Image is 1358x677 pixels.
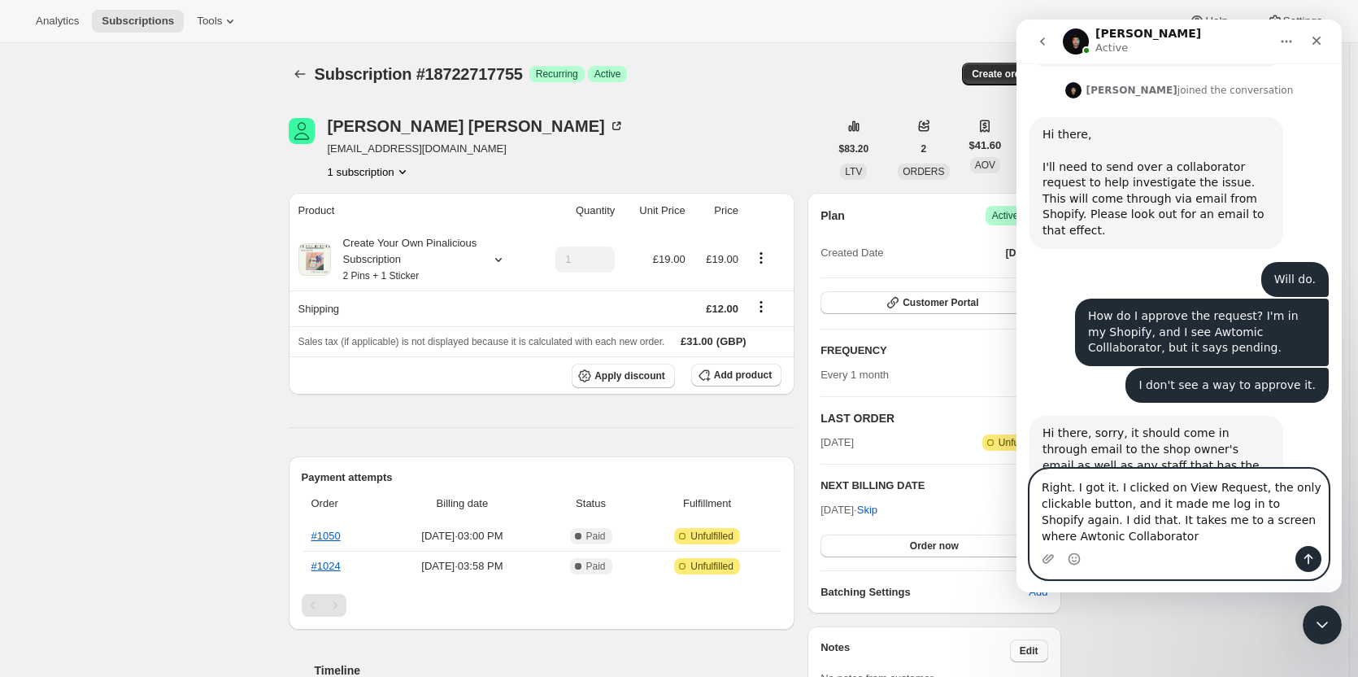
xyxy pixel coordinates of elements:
[385,558,539,574] span: [DATE] · 03:58 PM
[586,560,606,573] span: Paid
[857,502,877,518] span: Skip
[706,253,738,265] span: £19.00
[289,193,533,229] th: Product
[572,364,675,388] button: Apply discount
[92,10,184,33] button: Subscriptions
[903,296,978,309] span: Customer Portal
[820,369,889,381] span: Every 1 month
[343,270,420,282] small: 2 Pins + 1 Sticker
[690,560,733,573] span: Unfulfilled
[1205,15,1227,28] span: Help
[289,290,533,326] th: Shipping
[847,497,887,523] button: Skip
[620,193,690,229] th: Unit Price
[903,166,944,177] span: ORDERS
[1257,10,1332,33] button: Settings
[298,336,665,347] span: Sales tax (if applicable) is not displayed because it is calculated with each new order.
[748,249,774,267] button: Product actions
[328,118,625,134] div: [PERSON_NAME] [PERSON_NAME]
[36,15,79,28] span: Analytics
[820,410,1018,426] h2: LAST ORDER
[1019,579,1057,605] button: Add
[820,478,1029,494] h2: NEXT BILLING DATE
[690,193,743,229] th: Price
[26,10,89,33] button: Analytics
[549,496,633,512] span: Status
[594,369,665,382] span: Apply discount
[820,291,1047,314] button: Customer Portal
[102,15,174,28] span: Subscriptions
[969,138,1002,154] span: $41.60
[690,530,733,543] span: Unfulfilled
[972,68,1029,81] span: Create order
[912,138,937,160] button: 2
[302,486,381,522] th: Order
[748,298,774,316] button: Shipping actions
[328,141,625,157] span: [EMAIL_ADDRESS][DOMAIN_NAME]
[302,470,782,486] h2: Payment attempts
[706,303,738,315] span: £12.00
[536,68,578,81] span: Recurring
[1006,247,1038,260] span: [DATE]
[533,193,620,229] th: Quantity
[298,243,331,276] img: product img
[1303,605,1342,644] iframe: Intercom live chat
[820,207,845,224] h2: Plan
[999,436,1042,449] span: Unfulfilled
[586,530,606,543] span: Paid
[187,10,248,33] button: Tools
[992,207,1042,224] span: Active
[921,142,927,155] span: 2
[1010,640,1048,662] button: Edit
[713,334,746,350] span: (GBP)
[820,640,1010,662] h3: Notes
[691,364,781,387] button: Add product
[820,435,854,451] span: [DATE]
[328,164,411,180] button: Product actions
[820,584,1029,601] h6: Batching Settings
[642,496,772,512] span: Fulfillment
[681,335,713,347] span: £31.00
[820,343,1029,359] h2: FREQUENCY
[1020,644,1038,657] span: Edit
[311,530,341,542] a: #1050
[315,65,523,83] span: Subscription #18722717755
[289,118,315,144] span: Louise Lockhart-Curran
[311,560,341,572] a: #1024
[1283,15,1322,28] span: Settings
[996,242,1048,264] button: [DATE]
[910,539,959,553] span: Order now
[1179,10,1253,33] button: Help
[197,15,222,28] span: Tools
[845,166,862,177] span: LTV
[829,138,879,160] button: $83.20
[1016,20,1342,592] iframe: Intercom live chat
[820,535,1047,557] button: Order now
[1029,584,1047,601] span: Add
